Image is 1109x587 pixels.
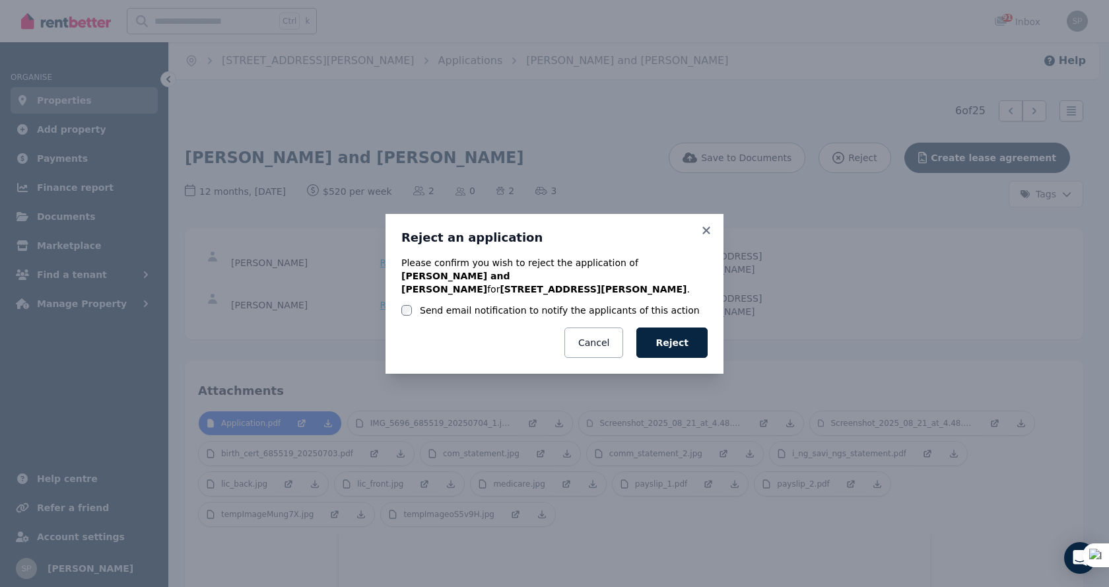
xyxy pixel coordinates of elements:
[401,256,708,296] p: Please confirm you wish to reject the application of for .
[401,230,708,246] h3: Reject an application
[401,271,510,294] b: [PERSON_NAME] and [PERSON_NAME]
[500,284,687,294] b: [STREET_ADDRESS][PERSON_NAME]
[636,328,708,358] button: Reject
[1064,542,1096,574] div: Open Intercom Messenger
[420,304,700,317] label: Send email notification to notify the applicants of this action
[564,328,623,358] button: Cancel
